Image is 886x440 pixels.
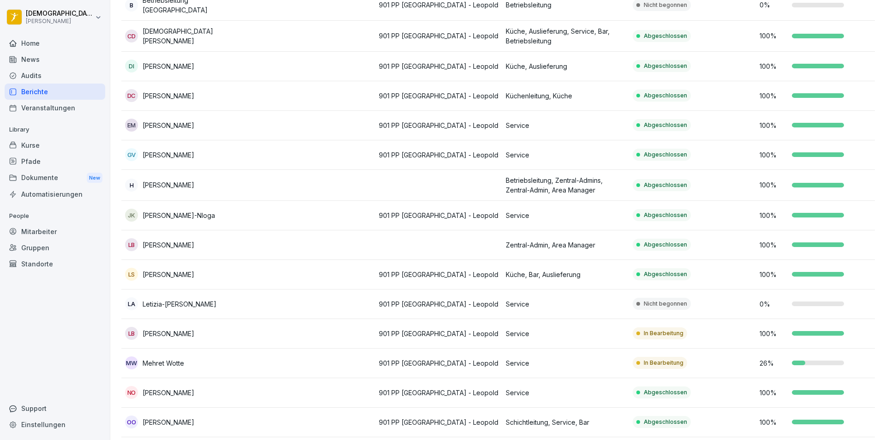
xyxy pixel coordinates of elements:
div: LB [125,327,138,340]
a: Einstellungen [5,416,105,433]
p: 100 % [760,91,787,101]
p: 100 % [760,31,787,41]
p: 100 % [760,61,787,71]
p: 901 PP [GEOGRAPHIC_DATA] - Leopold [379,417,498,427]
p: 901 PP [GEOGRAPHIC_DATA] - Leopold [379,329,498,338]
p: 100 % [760,211,787,220]
p: 901 PP [GEOGRAPHIC_DATA] - Leopold [379,388,498,398]
a: Mitarbeiter [5,223,105,240]
p: Nicht begonnen [644,1,687,9]
p: 901 PP [GEOGRAPHIC_DATA] - Leopold [379,270,498,279]
p: Küche, Bar, Auslieferung [506,270,625,279]
p: Küche, Auslieferung [506,61,625,71]
div: MW [125,356,138,369]
a: Gruppen [5,240,105,256]
p: [PERSON_NAME] [143,388,194,398]
p: 100 % [760,388,787,398]
p: Letizia-[PERSON_NAME] [143,299,216,309]
p: Zentral-Admin, Area Manager [506,240,625,250]
p: In Bearbeitung [644,359,683,367]
div: Dokumente [5,169,105,187]
p: 100 % [760,270,787,279]
p: [PERSON_NAME] [143,240,194,250]
p: Service [506,299,625,309]
p: 100 % [760,180,787,190]
p: Service [506,358,625,368]
p: 901 PP [GEOGRAPHIC_DATA] - Leopold [379,121,498,130]
div: Support [5,400,105,416]
p: Abgeschlossen [644,388,687,397]
p: People [5,209,105,223]
p: 901 PP [GEOGRAPHIC_DATA] - Leopold [379,358,498,368]
p: 100 % [760,150,787,160]
p: Abgeschlossen [644,121,687,129]
a: Pfade [5,153,105,169]
p: Abgeschlossen [644,32,687,40]
div: LS [125,268,138,281]
p: Küchenleitung, Küche [506,91,625,101]
p: 100 % [760,121,787,130]
p: Abgeschlossen [644,241,687,249]
div: DC [125,89,138,102]
p: [PERSON_NAME] [143,329,194,338]
div: H [125,179,138,192]
p: 901 PP [GEOGRAPHIC_DATA] - Leopold [379,211,498,220]
p: 901 PP [GEOGRAPHIC_DATA] - Leopold [379,91,498,101]
p: Service [506,211,625,220]
div: LB [125,238,138,251]
div: JK [125,209,138,222]
p: 901 PP [GEOGRAPHIC_DATA] - Leopold [379,299,498,309]
p: Mehret Wotte [143,358,184,368]
p: 100 % [760,329,787,338]
p: Schichtleitung, Service, Bar [506,417,625,427]
p: [PERSON_NAME] [143,61,194,71]
p: Nicht begonnen [644,300,687,308]
div: DI [125,60,138,72]
p: In Bearbeitung [644,329,683,338]
a: Home [5,35,105,51]
p: [PERSON_NAME] [143,270,194,279]
p: [PERSON_NAME] [143,417,194,427]
p: [PERSON_NAME] [143,91,194,101]
p: [DEMOGRAPHIC_DATA] Dill [26,10,93,18]
div: EM [125,119,138,132]
div: LA [125,297,138,310]
p: Betriebsleitung, Zentral-Admins, Zentral-Admin, Area Manager [506,175,625,195]
a: Kurse [5,137,105,153]
p: Abgeschlossen [644,91,687,100]
p: [DEMOGRAPHIC_DATA][PERSON_NAME] [143,26,245,46]
p: [PERSON_NAME] [143,180,194,190]
div: GV [125,148,138,161]
p: Library [5,122,105,137]
a: DokumenteNew [5,169,105,187]
a: Automatisierungen [5,186,105,202]
a: Standorte [5,256,105,272]
p: Service [506,121,625,130]
p: Küche, Auslieferung, Service, Bar, Betriebsleitung [506,26,625,46]
p: Abgeschlossen [644,181,687,189]
p: Abgeschlossen [644,62,687,70]
p: [PERSON_NAME] [26,18,93,24]
p: 0 % [760,299,787,309]
a: News [5,51,105,67]
div: CD [125,30,138,42]
p: [PERSON_NAME] [143,150,194,160]
p: 901 PP [GEOGRAPHIC_DATA] - Leopold [379,61,498,71]
p: 901 PP [GEOGRAPHIC_DATA] - Leopold [379,150,498,160]
p: Service [506,329,625,338]
p: 100 % [760,240,787,250]
p: Abgeschlossen [644,270,687,278]
a: Audits [5,67,105,84]
a: Veranstaltungen [5,100,105,116]
a: Berichte [5,84,105,100]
